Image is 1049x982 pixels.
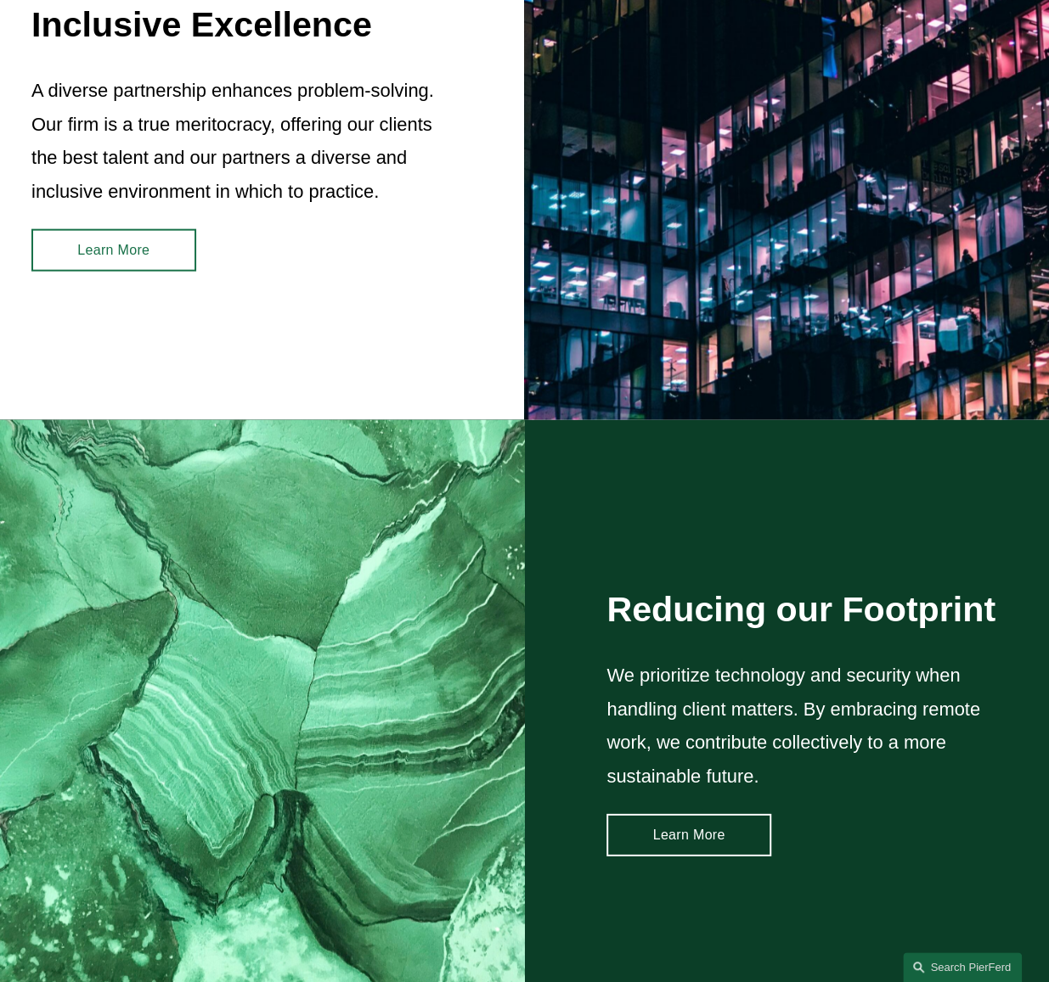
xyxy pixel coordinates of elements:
[31,229,195,272] a: Learn More
[606,814,770,856] a: Learn More
[606,659,1018,793] p: We prioritize technology and security when handling client matters. By embracing remote work, we ...
[903,952,1022,982] a: Search this site
[31,5,372,44] span: Inclusive Excellence
[606,589,1018,631] h2: Reducing our Footprint
[31,74,443,208] p: A diverse partnership enhances problem-solving. Our firm is a true meritocracy, offering our clie...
